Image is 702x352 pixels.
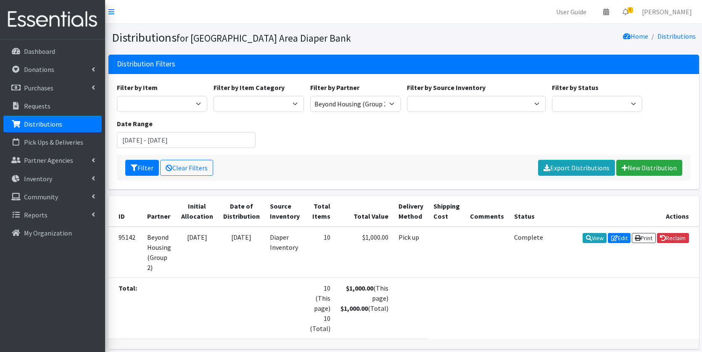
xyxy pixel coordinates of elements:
button: Filter [125,160,159,176]
a: Requests [3,98,102,114]
a: Home [623,32,648,40]
label: Date Range [117,119,153,129]
a: User Guide [549,3,593,20]
a: Clear Filters [160,160,213,176]
h3: Distribution Filters [117,60,175,69]
a: Purchases [3,79,102,96]
a: My Organization [3,225,102,241]
td: Diaper Inventory [265,227,305,278]
label: Filter by Item Category [214,82,285,93]
p: Purchases [24,84,53,92]
img: HumanEssentials [3,5,102,34]
label: Filter by Partner [310,82,359,93]
td: Pick up [393,227,428,278]
th: Partner [142,196,176,227]
a: Reclaim [657,233,689,243]
td: 10 (This page) 10 (Total) [305,278,335,339]
a: Reports [3,206,102,223]
p: Partner Agencies [24,156,73,164]
p: Reports [24,211,48,219]
a: Dashboard [3,43,102,60]
a: View [583,233,607,243]
p: Distributions [24,120,62,128]
a: Distributions [657,32,696,40]
th: ID [108,196,142,227]
a: Export Distributions [538,160,615,176]
h1: Distributions [112,30,401,45]
a: Community [3,188,102,205]
label: Filter by Source Inventory [407,82,486,93]
td: 10 [305,227,335,278]
input: January 1, 2011 - December 31, 2011 [117,132,256,148]
p: Inventory [24,175,52,183]
p: Donations [24,65,54,74]
td: [DATE] [176,227,218,278]
a: Partner Agencies [3,152,102,169]
th: Actions [548,196,699,227]
strong: Total: [119,284,137,292]
p: Dashboard [24,47,55,56]
a: Edit [608,233,631,243]
th: Total Value [335,196,393,227]
td: (This page) (Total) [335,278,393,339]
a: Distributions [3,116,102,132]
th: Initial Allocation [176,196,218,227]
label: Filter by Item [117,82,158,93]
p: My Organization [24,229,72,237]
a: Pick Ups & Deliveries [3,134,102,151]
td: 95142 [108,227,142,278]
p: Community [24,193,58,201]
a: Print [632,233,656,243]
th: Status [509,196,548,227]
small: for [GEOGRAPHIC_DATA] Area Diaper Bank [177,32,351,44]
td: Beyond Housing (Group 2) [142,227,176,278]
th: Delivery Method [393,196,428,227]
label: Filter by Status [552,82,599,93]
th: Source Inventory [265,196,305,227]
a: [PERSON_NAME] [635,3,699,20]
th: Total Items [305,196,335,227]
td: $1,000.00 [335,227,393,278]
a: Inventory [3,170,102,187]
td: [DATE] [218,227,265,278]
td: Complete [509,227,548,278]
a: 5 [616,3,635,20]
p: Requests [24,102,50,110]
p: Pick Ups & Deliveries [24,138,83,146]
a: Donations [3,61,102,78]
strong: $1,000.00 [346,284,373,292]
strong: $1,000.00 [340,304,368,312]
span: 5 [628,7,633,13]
th: Comments [465,196,509,227]
th: Shipping Cost [428,196,465,227]
th: Date of Distribution [218,196,265,227]
a: New Distribution [616,160,682,176]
